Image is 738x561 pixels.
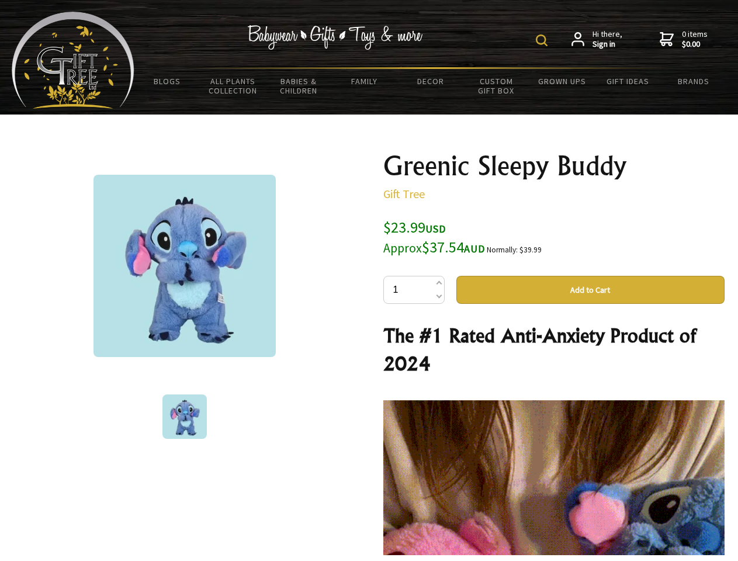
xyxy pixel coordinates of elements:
[332,69,398,93] a: Family
[397,69,463,93] a: Decor
[134,69,200,93] a: BLOGS
[383,240,422,256] small: Approx
[456,276,725,304] button: Add to Cart
[661,69,727,93] a: Brands
[200,69,266,103] a: All Plants Collection
[660,29,708,50] a: 0 items$0.00
[536,34,548,46] img: product search
[383,324,696,375] strong: The #1 Rated Anti-Anxiety Product of 2024
[595,69,661,93] a: Gift Ideas
[529,69,595,93] a: Grown Ups
[383,217,485,257] span: $23.99 $37.54
[93,175,276,357] img: Greenic Sleepy Buddy
[266,69,332,103] a: Babies & Children
[593,39,622,50] strong: Sign in
[248,25,423,50] img: Babywear - Gifts - Toys & more
[162,394,207,439] img: Greenic Sleepy Buddy
[463,69,529,103] a: Custom Gift Box
[593,29,622,50] span: Hi there,
[487,245,542,255] small: Normally: $39.99
[571,29,622,50] a: Hi there,Sign in
[12,12,134,109] img: Babyware - Gifts - Toys and more...
[682,39,708,50] strong: $0.00
[682,29,708,50] span: 0 items
[425,222,446,236] span: USD
[383,186,425,201] a: Gift Tree
[464,242,485,255] span: AUD
[383,152,725,180] h1: Greenic Sleepy Buddy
